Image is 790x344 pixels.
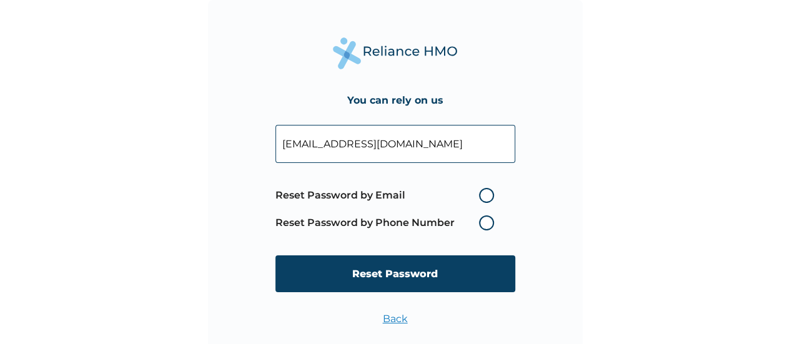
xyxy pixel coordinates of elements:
a: Back [383,313,408,325]
input: Reset Password [275,255,515,292]
input: Your Enrollee ID or Email Address [275,125,515,163]
label: Reset Password by Phone Number [275,215,500,230]
label: Reset Password by Email [275,188,500,203]
span: Password reset method [275,182,500,237]
img: Reliance Health's Logo [333,37,458,69]
h4: You can rely on us [347,94,443,106]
